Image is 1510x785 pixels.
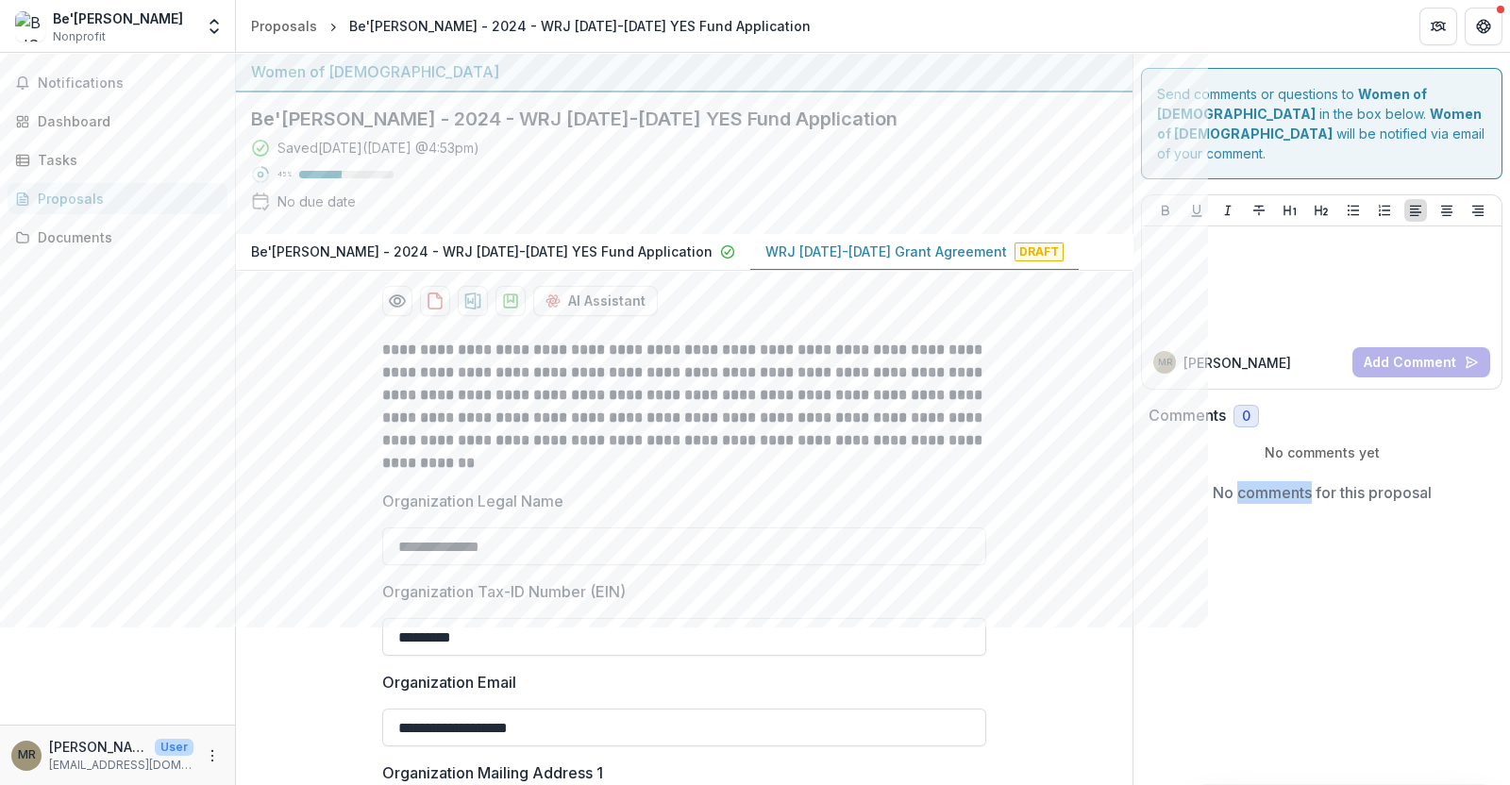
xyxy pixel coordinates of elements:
[277,138,479,158] div: Saved [DATE] ( [DATE] @ 4:53pm )
[251,242,713,261] p: Be'[PERSON_NAME] - 2024 - WRJ [DATE]-[DATE] YES Fund Application
[38,150,212,170] div: Tasks
[18,749,36,761] div: Melina Rosenberg
[243,12,325,40] a: Proposals
[15,11,45,42] img: Be'Chol Lashon
[382,286,412,316] button: Preview 6def3bf3-2885-4f57-bcf3-f858e03a2b06-1.pdf
[1158,358,1172,367] div: Melina Rosenberg
[38,111,212,131] div: Dashboard
[382,761,603,784] p: Organization Mailing Address 1
[1141,68,1502,179] div: Send comments or questions to in the box below. will be notified via email of your comment.
[382,580,626,603] p: Organization Tax-ID Number (EIN)
[8,183,227,214] a: Proposals
[1183,353,1291,373] p: [PERSON_NAME]
[1213,481,1432,504] p: No comments for this proposal
[458,286,488,316] button: download-proposal
[38,75,220,92] span: Notifications
[1185,199,1208,222] button: Underline
[251,108,1087,130] h2: Be'[PERSON_NAME] - 2024 - WRJ [DATE]-[DATE] YES Fund Application
[1467,199,1489,222] button: Align Right
[38,227,212,247] div: Documents
[349,16,811,36] div: Be'[PERSON_NAME] - 2024 - WRJ [DATE]-[DATE] YES Fund Application
[8,144,227,175] a: Tasks
[201,8,227,45] button: Open entity switcher
[38,189,212,209] div: Proposals
[1404,199,1427,222] button: Align Left
[1419,8,1457,45] button: Partners
[1154,199,1177,222] button: Bold
[8,106,227,137] a: Dashboard
[251,16,317,36] div: Proposals
[1352,347,1490,377] button: Add Comment
[1342,199,1365,222] button: Bullet List
[420,286,450,316] button: download-proposal
[53,28,106,45] span: Nonprofit
[495,286,526,316] button: download-proposal
[277,168,292,181] p: 45 %
[765,242,1007,261] p: WRJ [DATE]-[DATE] Grant Agreement
[1248,199,1270,222] button: Strike
[243,12,818,40] nav: breadcrumb
[277,192,356,211] div: No due date
[1216,199,1239,222] button: Italicize
[1149,443,1495,462] p: No comments yet
[1435,199,1458,222] button: Align Center
[382,490,563,512] p: Organization Legal Name
[1310,199,1333,222] button: Heading 2
[1279,199,1301,222] button: Heading 1
[53,8,183,28] div: Be'[PERSON_NAME]
[251,60,1117,83] div: Women of [DEMOGRAPHIC_DATA]
[8,68,227,98] button: Notifications
[533,286,658,316] button: AI Assistant
[1149,407,1226,425] h2: Comments
[155,739,193,756] p: User
[1242,409,1250,425] span: 0
[8,222,227,253] a: Documents
[382,671,516,693] p: Organization Email
[49,737,147,757] p: [PERSON_NAME]
[1373,199,1396,222] button: Ordered List
[1465,8,1502,45] button: Get Help
[1015,242,1064,261] span: Draft
[49,757,193,774] p: [EMAIL_ADDRESS][DOMAIN_NAME]
[201,744,224,767] button: More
